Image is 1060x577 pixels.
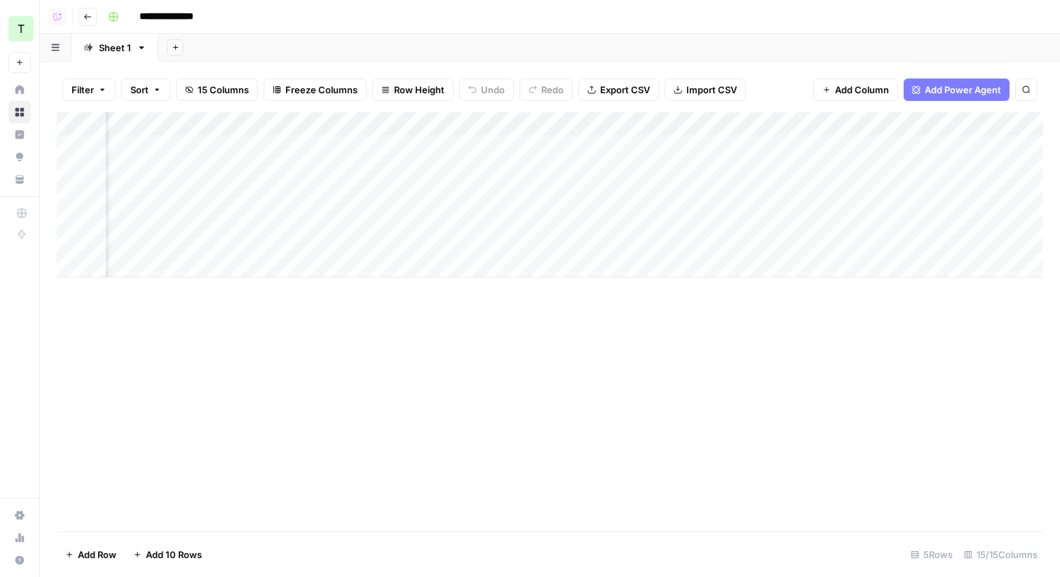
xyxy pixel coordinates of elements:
[8,168,31,191] a: Your Data
[8,101,31,123] a: Browse
[285,83,358,97] span: Freeze Columns
[8,123,31,146] a: Insights
[835,83,889,97] span: Add Column
[198,83,249,97] span: 15 Columns
[925,83,1001,97] span: Add Power Agent
[904,79,1010,101] button: Add Power Agent
[905,543,958,566] div: 5 Rows
[8,527,31,549] a: Usage
[264,79,367,101] button: Freeze Columns
[481,83,505,97] span: Undo
[72,34,158,62] a: Sheet 1
[665,79,746,101] button: Import CSV
[8,146,31,168] a: Opportunities
[813,79,898,101] button: Add Column
[57,543,125,566] button: Add Row
[372,79,454,101] button: Row Height
[600,83,650,97] span: Export CSV
[125,543,210,566] button: Add 10 Rows
[459,79,514,101] button: Undo
[686,83,737,97] span: Import CSV
[958,543,1043,566] div: 15/15 Columns
[176,79,258,101] button: 15 Columns
[394,83,444,97] span: Row Height
[519,79,573,101] button: Redo
[541,83,564,97] span: Redo
[78,548,116,562] span: Add Row
[8,504,31,527] a: Settings
[578,79,659,101] button: Export CSV
[146,548,202,562] span: Add 10 Rows
[18,20,25,37] span: T
[130,83,149,97] span: Sort
[62,79,116,101] button: Filter
[8,79,31,101] a: Home
[121,79,170,101] button: Sort
[99,41,131,55] div: Sheet 1
[72,83,94,97] span: Filter
[8,11,31,46] button: Workspace: Travis Demo
[8,549,31,571] button: Help + Support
